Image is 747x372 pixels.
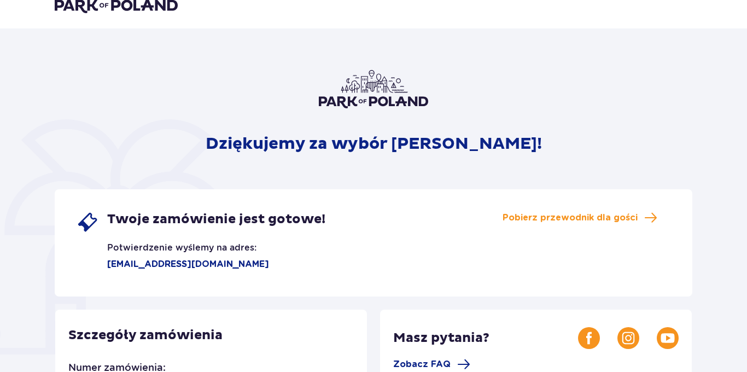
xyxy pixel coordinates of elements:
[206,133,542,154] p: Dziękujemy za wybór [PERSON_NAME]!
[107,211,325,228] span: Twoje zamówienie jest gotowe!
[393,358,451,370] span: Zobacz FAQ
[503,211,657,224] a: Pobierz przewodnik dla gości
[77,233,256,254] p: Potwierdzenie wyślemy na adres:
[319,70,428,108] img: Park of Poland logo
[393,330,578,346] p: Masz pytania?
[77,258,269,270] p: [EMAIL_ADDRESS][DOMAIN_NAME]
[393,358,470,371] a: Zobacz FAQ
[657,327,679,349] img: Youtube
[578,327,600,349] img: Facebook
[503,212,638,224] span: Pobierz przewodnik dla gości
[617,327,639,349] img: Instagram
[77,211,98,233] img: single ticket icon
[68,327,223,344] p: Szczegóły zamówienia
